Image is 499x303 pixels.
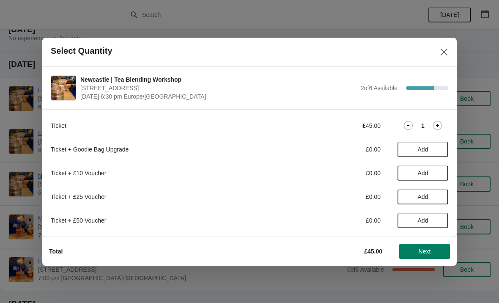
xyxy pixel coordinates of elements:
h2: Select Quantity [51,46,112,56]
div: Ticket + Goodie Bag Upgrade [51,145,285,154]
div: £0.00 [302,216,381,225]
strong: £45.00 [364,248,382,255]
span: Next [419,248,431,255]
div: £0.00 [302,169,381,177]
button: Next [399,244,450,259]
button: Add [398,213,448,228]
button: Add [398,165,448,181]
span: Add [418,193,428,200]
div: Ticket [51,121,285,130]
div: £0.00 [302,145,381,154]
span: 2 of 6 Available [361,85,398,91]
strong: Total [49,248,63,255]
span: Newcastle | Tea Blending Workshop [80,75,356,84]
span: Add [418,146,428,153]
div: £45.00 [302,121,381,130]
span: [STREET_ADDRESS] [80,84,356,92]
button: Add [398,142,448,157]
img: Newcastle | Tea Blending Workshop | 123 Grainger Street, Newcastle upon Tyne, NE1 5AE | August 15... [51,76,76,100]
span: [DATE] 6:30 pm Europe/[GEOGRAPHIC_DATA] [80,92,356,101]
span: Add [418,217,428,224]
span: Add [418,170,428,176]
div: Ticket + £25 Voucher [51,193,285,201]
button: Close [436,44,452,60]
strong: 1 [421,121,425,130]
div: £0.00 [302,193,381,201]
div: Ticket + £10 Voucher [51,169,285,177]
button: Add [398,189,448,204]
div: Ticket + £50 Voucher [51,216,285,225]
